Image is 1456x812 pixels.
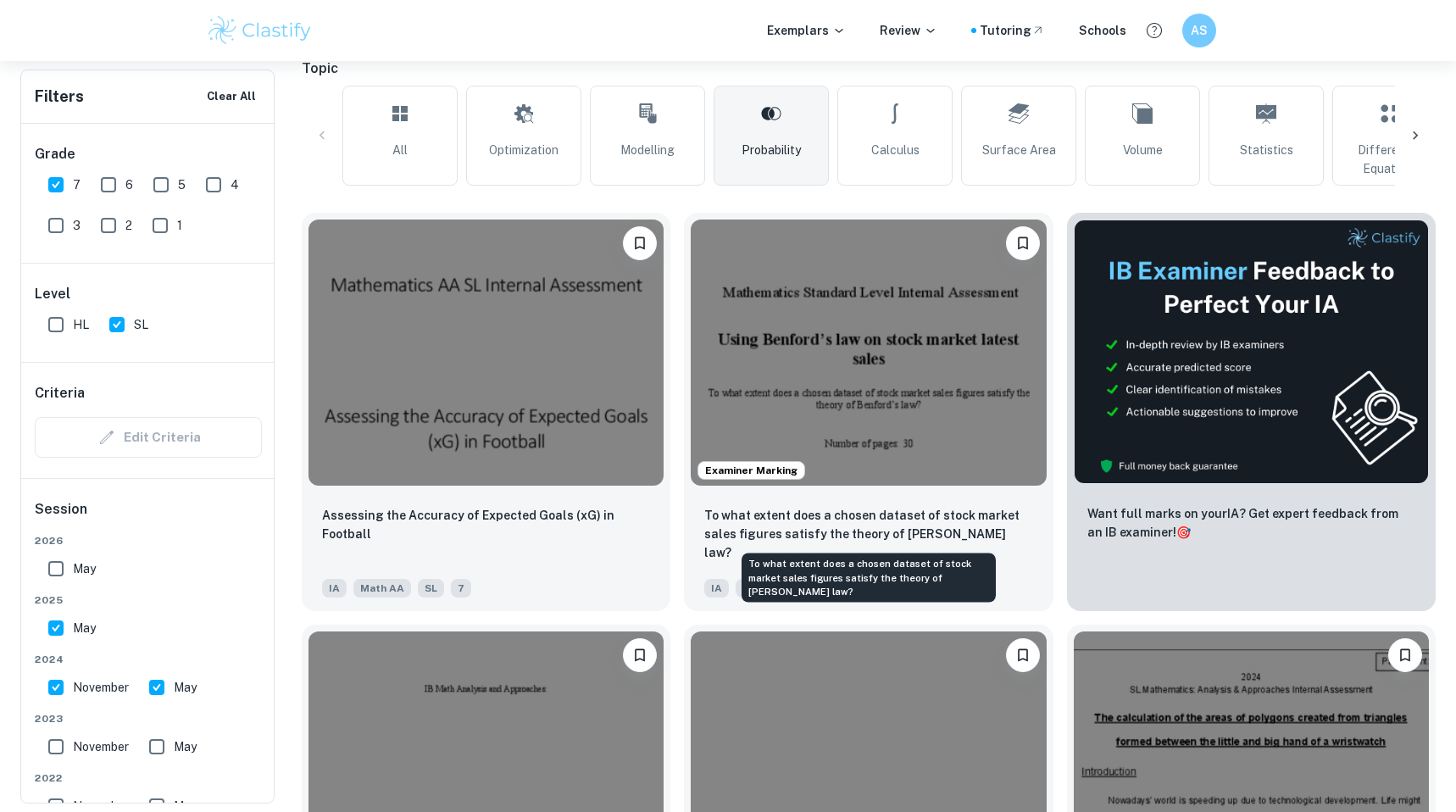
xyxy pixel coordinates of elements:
[35,499,262,533] h6: Session
[742,141,801,159] span: Probability
[1176,526,1191,539] span: 🎯
[736,579,793,598] span: Math AA
[35,85,84,108] h6: Filters
[73,678,129,697] span: November
[73,315,89,334] span: HL
[1087,504,1415,542] p: Want full marks on your IA ? Get expert feedback from an IB examiner!
[1123,141,1163,159] span: Volume
[1182,14,1216,47] button: AS
[174,737,197,756] span: May
[1074,220,1429,484] img: Thumbnail
[322,506,650,543] p: Assessing the Accuracy of Expected Goals (xG) in Football
[35,652,262,667] span: 2024
[302,58,1436,79] h6: Topic
[704,506,1032,562] p: To what extent does a chosen dataset of stock market sales figures satisfy the theory of Benford’...
[1190,21,1209,40] h6: AS
[35,417,262,458] div: Criteria filters are unavailable when searching by topic
[35,711,262,726] span: 2023
[1340,141,1440,178] span: Differential Equations
[871,141,920,159] span: Calculus
[704,579,729,598] span: IA
[982,141,1056,159] span: Surface Area
[73,619,96,637] span: May
[231,175,239,194] span: 4
[35,533,262,548] span: 2026
[691,220,1046,486] img: Math AA IA example thumbnail: To what extent does a chosen dataset of
[174,678,197,697] span: May
[684,213,1053,611] a: Examiner MarkingBookmarkTo what extent does a chosen dataset of stock market sales figures satisf...
[73,216,81,235] span: 3
[451,579,471,598] span: 7
[418,579,444,598] span: SL
[177,216,182,235] span: 1
[35,770,262,786] span: 2022
[980,21,1045,40] a: Tutoring
[489,141,559,159] span: Optimization
[203,84,260,109] button: Clear All
[73,559,96,578] span: May
[1079,21,1126,40] a: Schools
[392,141,408,159] span: All
[1067,213,1436,611] a: ThumbnailWant full marks on yourIA? Get expert feedback from an IB examiner!
[308,220,664,486] img: Math AA IA example thumbnail: Assessing the Accuracy of Expected Goals
[125,175,133,194] span: 6
[125,216,132,235] span: 2
[302,213,670,611] a: BookmarkAssessing the Accuracy of Expected Goals (xG) in FootballIAMath AASL7
[880,21,937,40] p: Review
[322,579,347,598] span: IA
[767,21,846,40] p: Exemplars
[1006,226,1040,260] button: Bookmark
[353,579,411,598] span: Math AA
[620,141,675,159] span: Modelling
[35,144,262,164] h6: Grade
[35,284,262,304] h6: Level
[1006,638,1040,672] button: Bookmark
[73,737,129,756] span: November
[206,14,314,47] img: Clastify logo
[178,175,186,194] span: 5
[623,638,657,672] button: Bookmark
[1388,638,1422,672] button: Bookmark
[73,175,81,194] span: 7
[742,553,996,603] div: To what extent does a chosen dataset of stock market sales figures satisfy the theory of [PERSON_...
[35,592,262,608] span: 2025
[1140,16,1169,45] button: Help and Feedback
[623,226,657,260] button: Bookmark
[134,315,148,334] span: SL
[1240,141,1293,159] span: Statistics
[698,463,804,478] span: Examiner Marking
[35,383,85,403] h6: Criteria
